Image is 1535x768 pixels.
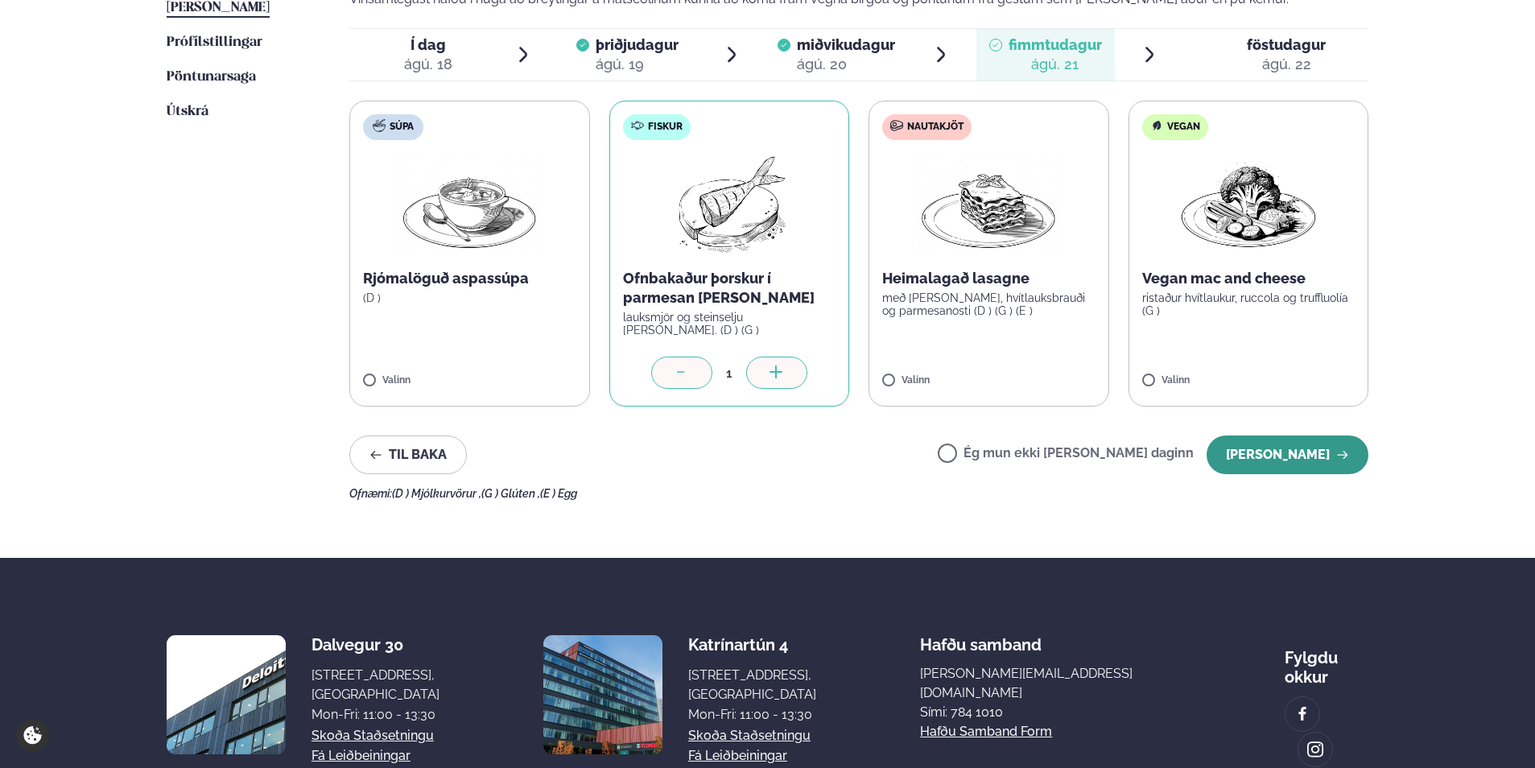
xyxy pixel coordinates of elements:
[390,121,414,134] span: Súpa
[688,705,816,725] div: Mon-Fri: 11:00 - 13:30
[373,119,386,132] img: soup.svg
[1142,269,1356,288] p: Vegan mac and cheese
[623,269,836,308] p: Ofnbakaður þorskur í parmesan [PERSON_NAME]
[907,121,964,134] span: Nautakjöt
[918,153,1059,256] img: Lasagna.png
[312,705,439,725] div: Mon-Fri: 11:00 - 13:30
[688,746,787,766] a: Fá leiðbeiningar
[404,55,452,74] div: ágú. 18
[890,119,903,132] img: beef.svg
[392,487,481,500] span: (D ) Mjólkurvörur ,
[920,664,1181,703] a: [PERSON_NAME][EMAIL_ADDRESS][DOMAIN_NAME]
[1247,55,1326,74] div: ágú. 22
[1285,635,1368,687] div: Fylgdu okkur
[167,68,256,87] a: Pöntunarsaga
[16,719,49,752] a: Cookie settings
[688,726,811,745] a: Skoða staðsetningu
[167,35,262,49] span: Prófílstillingar
[688,666,816,704] div: [STREET_ADDRESS], [GEOGRAPHIC_DATA]
[1298,733,1332,766] a: image alt
[167,102,208,122] a: Útskrá
[1178,153,1319,256] img: Vegan.png
[1142,291,1356,317] p: ristaður hvítlaukur, ruccola og truffluolía (G )
[596,55,679,74] div: ágú. 19
[623,311,836,337] p: lauksmjör og steinselju [PERSON_NAME]. (D ) (G )
[797,55,895,74] div: ágú. 20
[167,1,270,14] span: [PERSON_NAME]
[363,269,576,288] p: Rjómalöguð aspassúpa
[882,269,1096,288] p: Heimalagað lasagne
[648,121,683,134] span: Fiskur
[312,746,411,766] a: Fá leiðbeiningar
[1009,55,1102,74] div: ágú. 21
[167,635,286,754] img: image alt
[1167,121,1200,134] span: Vegan
[1207,436,1368,474] button: [PERSON_NAME]
[920,703,1181,722] p: Sími: 784 1010
[1285,697,1319,731] a: image alt
[631,119,644,132] img: fish.svg
[1306,741,1324,759] img: image alt
[797,36,895,53] span: miðvikudagur
[404,35,452,55] span: Í dag
[481,487,540,500] span: (G ) Glúten ,
[658,153,800,256] img: Fish.png
[398,153,540,256] img: Soup.png
[543,635,662,754] img: image alt
[312,666,439,704] div: [STREET_ADDRESS], [GEOGRAPHIC_DATA]
[167,105,208,118] span: Útskrá
[312,726,434,745] a: Skoða staðsetningu
[167,33,262,52] a: Prófílstillingar
[312,635,439,654] div: Dalvegur 30
[920,722,1052,741] a: Hafðu samband form
[596,36,679,53] span: þriðjudagur
[363,291,576,304] p: (D )
[882,291,1096,317] p: með [PERSON_NAME], hvítlauksbrauði og parmesanosti (D ) (G ) (E )
[349,436,467,474] button: Til baka
[1294,705,1311,724] img: image alt
[688,635,816,654] div: Katrínartún 4
[540,487,577,500] span: (E ) Egg
[349,487,1368,500] div: Ofnæmi:
[1009,36,1102,53] span: fimmtudagur
[712,364,746,382] div: 1
[1150,119,1163,132] img: Vegan.svg
[1247,36,1326,53] span: föstudagur
[920,622,1042,654] span: Hafðu samband
[167,70,256,84] span: Pöntunarsaga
